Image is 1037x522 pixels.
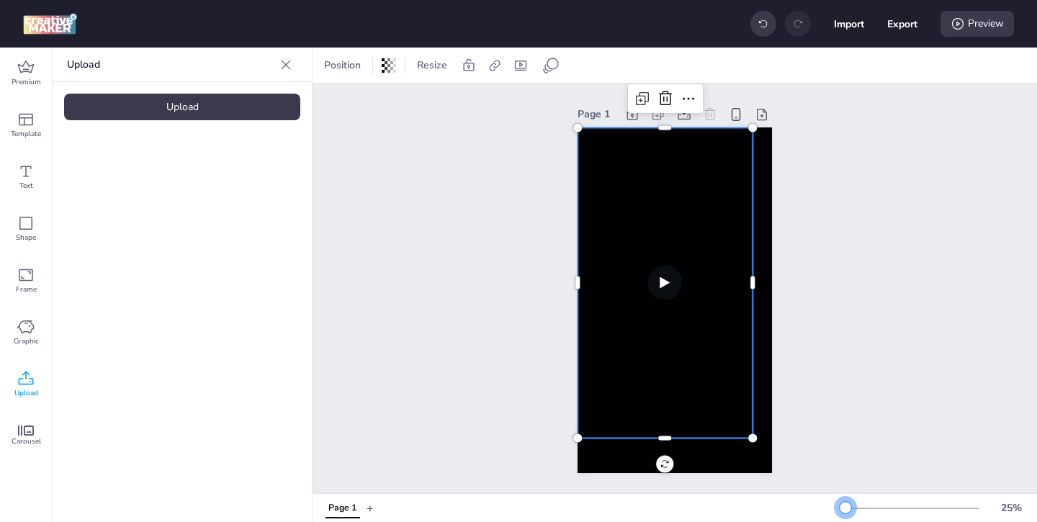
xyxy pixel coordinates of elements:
[887,9,917,39] button: Export
[318,495,367,521] div: Tabs
[367,495,374,521] button: +
[16,284,37,295] span: Frame
[994,500,1028,516] div: 25 %
[11,128,41,140] span: Template
[23,13,77,35] img: logo Creative Maker
[14,336,39,347] span: Graphic
[941,11,1014,37] div: Preview
[16,232,36,243] span: Shape
[14,387,38,399] span: Upload
[64,94,300,120] div: Upload
[12,436,41,447] span: Carousel
[578,107,616,122] div: Page 1
[834,9,864,39] button: Import
[321,58,364,73] span: Position
[414,58,450,73] span: Resize
[12,76,41,88] span: Premium
[19,180,33,192] span: Text
[328,502,356,515] div: Page 1
[67,48,274,82] p: Upload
